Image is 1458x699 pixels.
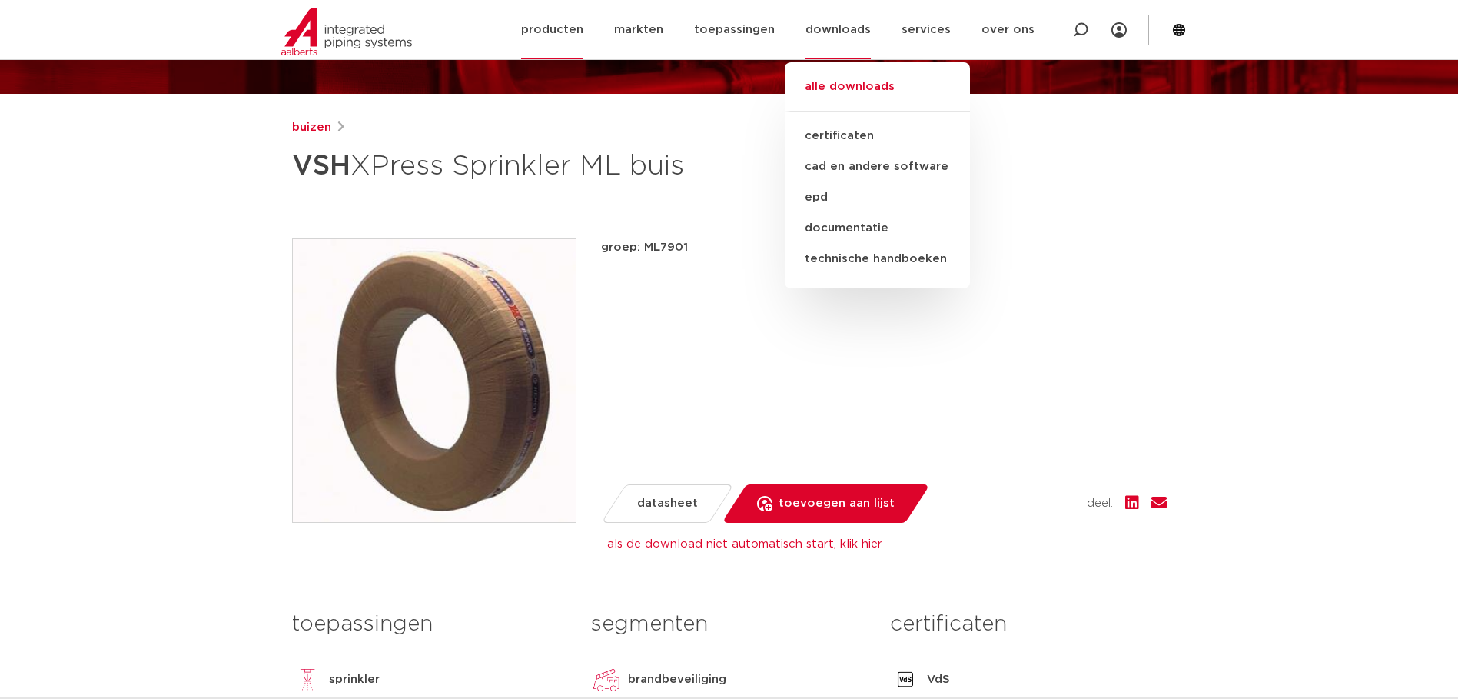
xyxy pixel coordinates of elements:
a: certificaten [785,121,970,151]
a: buizen [292,118,331,137]
img: brandbeveiliging [591,664,622,695]
h1: XPress Sprinkler ML buis [292,143,869,189]
a: cad en andere software [785,151,970,182]
span: datasheet [637,491,698,516]
h3: toepassingen [292,609,568,640]
a: documentatie [785,213,970,244]
a: datasheet [600,484,733,523]
span: deel: [1087,494,1113,513]
p: sprinkler [329,671,380,689]
p: brandbeveiliging [628,671,726,689]
span: toevoegen aan lijst [779,491,895,516]
a: als de download niet automatisch start, klik hier [607,538,882,550]
img: VdS [890,664,921,695]
a: epd [785,182,970,213]
p: groep: ML7901 [601,238,1167,257]
a: alle downloads [785,78,970,112]
p: VdS [927,671,950,689]
h3: certificaten [890,609,1166,640]
div: my IPS [1111,13,1127,47]
img: sprinkler [292,664,323,695]
img: Product Image for VSH XPress Sprinkler ML buis [293,239,576,522]
a: technische handboeken [785,244,970,275]
strong: VSH [292,152,350,180]
h3: segmenten [591,609,867,640]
